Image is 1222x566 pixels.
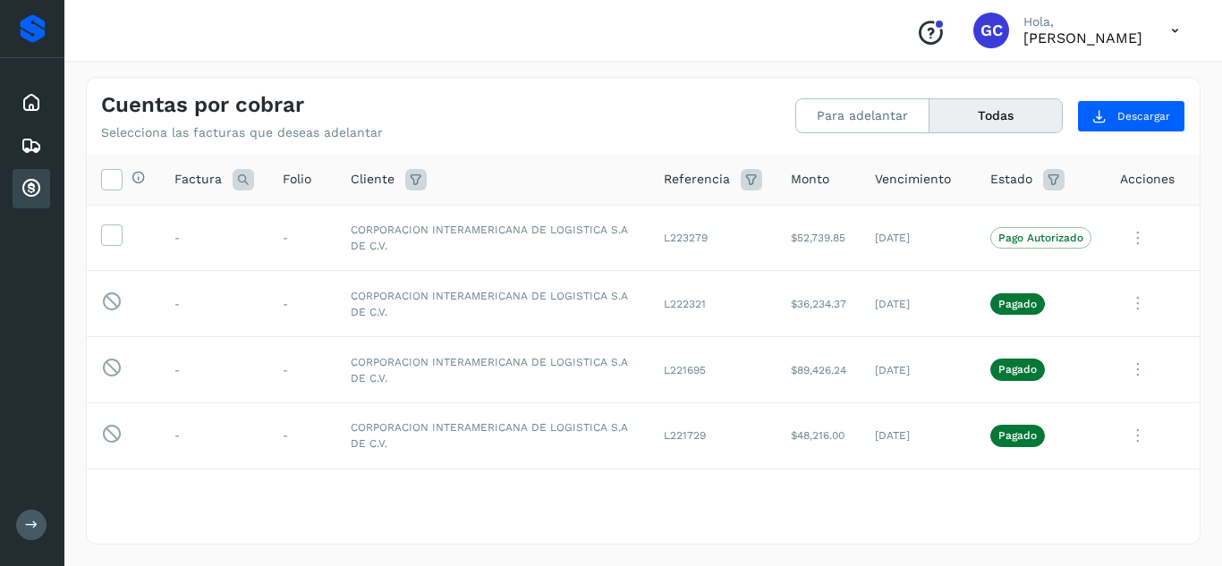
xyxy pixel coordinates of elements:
td: - [268,402,336,469]
td: [DATE] [861,205,976,271]
div: Embarques [13,126,50,165]
td: $48,216.00 [776,402,861,469]
td: CORPORACION INTERAMERICANA DE LOGISTICA S.A DE C.V. [336,337,649,403]
div: Cuentas por cobrar [13,169,50,208]
td: - [160,402,268,469]
td: [DATE] [861,469,976,535]
span: Factura [174,170,222,189]
p: Hola, [1023,14,1142,30]
td: CORPORACION INTERAMERICANA DE LOGISTICA S.A DE C.V. [336,271,649,337]
td: CORPORACION INTERAMERICANA DE LOGISTICA S.A DE C.V. [336,402,649,469]
td: [DATE] [861,337,976,403]
p: Pagado [998,429,1037,442]
td: - [160,205,268,271]
td: CORPORACION INTERAMERICANA DE LOGISTICA S.A DE C.V. [336,205,649,271]
span: Cliente [351,170,395,189]
p: Pagado [998,363,1037,376]
td: $52,739.85 [776,205,861,271]
p: Pago Autorizado [998,232,1083,244]
td: L221729 [649,402,776,469]
p: Pagado [998,298,1037,310]
p: Selecciona las facturas que deseas adelantar [101,125,383,140]
td: - [268,337,336,403]
td: - [268,469,336,535]
td: L223279 [649,205,776,271]
button: Todas [929,99,1062,132]
h4: Cuentas por cobrar [101,92,304,118]
td: L221217 [649,469,776,535]
td: - [160,337,268,403]
span: Descargar [1117,108,1170,124]
td: CORPORACION INTERAMERICANA DE LOGISTICA S.A DE C.V. [336,469,649,535]
span: Vencimiento [875,170,951,189]
button: Para adelantar [796,99,929,132]
td: $35,929.73 [776,469,861,535]
td: $36,234.37 [776,271,861,337]
td: L221695 [649,337,776,403]
div: Inicio [13,83,50,122]
p: Genaro Cortez Godínez [1023,30,1142,46]
td: [DATE] [861,402,976,469]
td: - [160,271,268,337]
td: L222321 [649,271,776,337]
span: Acciones [1120,170,1175,189]
td: $89,426.24 [776,337,861,403]
span: Monto [791,170,829,189]
td: [DATE] [861,271,976,337]
button: Descargar [1077,100,1185,132]
td: - [268,205,336,271]
span: Referencia [664,170,730,189]
span: Folio [283,170,311,189]
td: - [268,271,336,337]
span: Estado [990,170,1032,189]
td: - [160,469,268,535]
